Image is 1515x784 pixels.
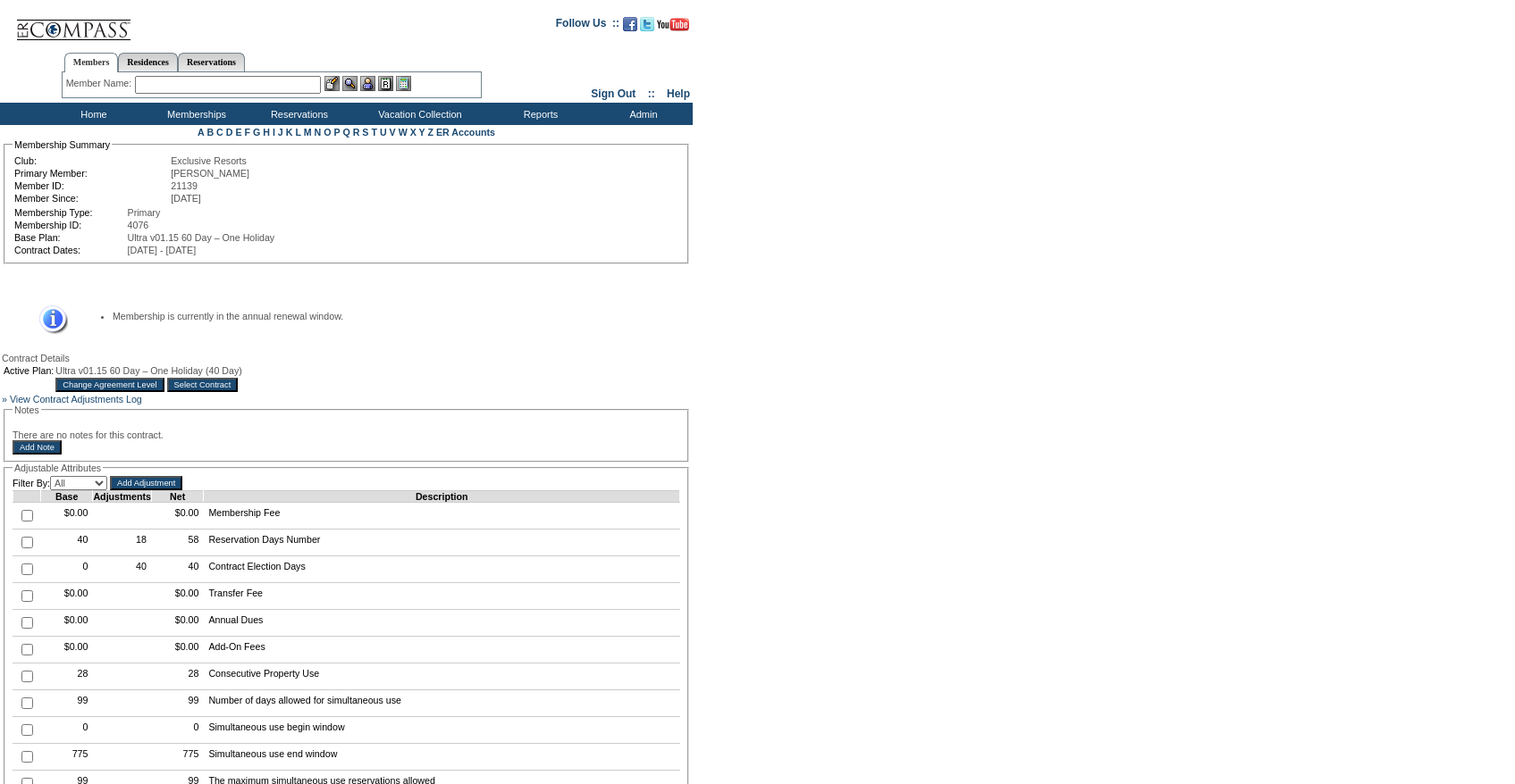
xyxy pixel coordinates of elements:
[41,610,93,637] td: $0.00
[171,180,198,191] span: 21139
[178,53,245,71] a: Reservations
[349,103,487,125] td: Vacation Collection
[151,637,203,663] td: $0.00
[41,637,93,663] td: $0.00
[204,503,680,530] td: Membership Fee
[244,127,250,138] a: F
[66,76,135,91] div: Member Name:
[263,127,270,138] a: H
[273,127,275,138] a: I
[41,583,93,610] td: $0.00
[14,207,126,218] td: Membership Type:
[410,127,417,138] a: X
[151,583,203,610] td: $0.00
[41,663,93,690] td: 28
[13,405,41,415] legend: Notes
[14,180,169,191] td: Member ID:
[657,18,689,31] img: Subscribe to our YouTube Channel
[371,127,377,138] a: T
[556,15,619,37] td: Follow Us ::
[14,193,169,204] td: Member Since:
[113,311,662,321] li: Membership is currently in the annual renewal window.
[324,76,340,91] img: b_edit.gif
[151,610,203,637] td: $0.00
[353,127,360,138] a: R
[427,127,433,138] a: Z
[623,17,637,31] img: Become our fan on Facebook
[334,127,341,138] a: P
[590,103,693,125] td: Admin
[295,127,300,138] a: L
[204,610,680,637] td: Annual Dues
[390,127,396,138] a: V
[14,245,126,255] td: Contract Dates:
[253,127,260,138] a: G
[151,503,203,530] td: $0.00
[128,207,161,218] span: Primary
[15,4,131,41] img: Compass Home
[14,168,169,179] td: Primary Member:
[4,365,54,376] td: Active Plan:
[151,530,203,556] td: 58
[324,127,331,138] a: O
[93,491,152,503] td: Adjustments
[171,168,249,179] span: [PERSON_NAME]
[14,232,126,243] td: Base Plan:
[640,17,654,31] img: Follow us on Twitter
[41,530,93,556] td: 40
[204,717,680,744] td: Simultaneous use begin window
[55,365,242,376] span: Ultra v01.15 60 Day – One Holiday (40 Day)
[41,690,93,717] td: 99
[110,476,182,490] input: Add Adjustment
[118,53,178,71] a: Residences
[41,717,93,744] td: 0
[657,22,689,33] a: Subscribe to our YouTube Channel
[235,127,241,138] a: E
[2,353,691,363] div: Contract Details
[204,491,680,503] td: Description
[128,220,149,230] span: 4076
[151,744,203,771] td: 775
[93,530,152,556] td: 18
[14,155,169,166] td: Club:
[41,503,93,530] td: $0.00
[246,103,349,125] td: Reservations
[151,663,203,690] td: 28
[13,476,107,490] td: Filter By:
[198,127,204,138] a: A
[399,127,408,138] a: W
[151,556,203,583] td: 40
[2,394,142,405] a: » View Contract Adjustments Log
[362,127,368,138] a: S
[315,127,322,138] a: N
[640,22,654,33] a: Follow us on Twitter
[591,88,635,100] a: Sign Out
[378,76,393,91] img: Reservations
[380,127,387,138] a: U
[13,139,112,150] legend: Membership Summary
[623,22,637,33] a: Become our fan on Facebook
[206,127,214,138] a: B
[13,440,62,455] input: Add Note
[41,744,93,771] td: 775
[204,530,680,556] td: Reservation Days Number
[396,76,411,91] img: b_calculator.gif
[304,127,312,138] a: M
[151,717,203,744] td: 0
[342,127,349,138] a: Q
[41,491,93,503] td: Base
[204,583,680,610] td: Transfer Fee
[55,378,164,392] input: Change Agreement Level
[204,690,680,717] td: Number of days allowed for simultaneous use
[40,103,143,125] td: Home
[28,305,68,335] img: Information Message
[204,556,680,583] td: Contract Election Days
[419,127,425,138] a: Y
[13,463,103,473] legend: Adjustable Attributes
[171,155,247,166] span: Exclusive Resorts
[151,690,203,717] td: 99
[143,103,246,125] td: Memberships
[14,220,126,230] td: Membership ID:
[436,127,495,138] a: ER Accounts
[128,245,197,255] span: [DATE] - [DATE]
